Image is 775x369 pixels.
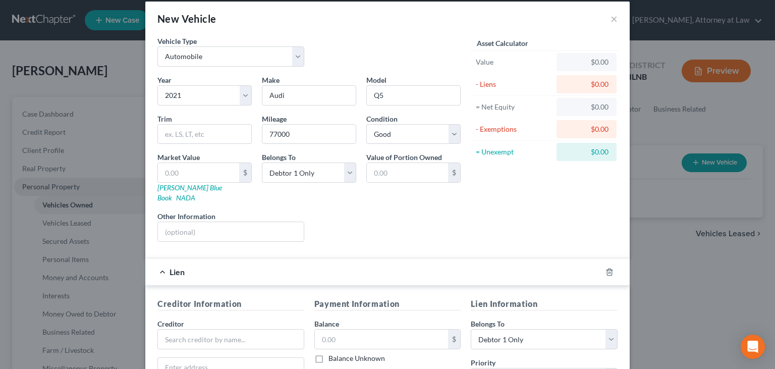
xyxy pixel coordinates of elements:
[157,152,200,163] label: Market Value
[367,86,460,105] input: ex. Altima
[448,330,460,349] div: $
[158,163,239,182] input: 0.00
[262,153,296,162] span: Belongs To
[262,76,280,84] span: Make
[262,86,356,105] input: ex. Nissan
[314,298,461,310] h5: Payment Information
[476,124,552,134] div: - Exemptions
[328,353,385,363] label: Balance Unknown
[157,329,304,349] input: Search creditor by name...
[157,183,222,202] a: [PERSON_NAME] Blue Book
[476,57,552,67] div: Value
[471,358,495,367] span: Priority
[565,102,608,112] div: $0.00
[565,57,608,67] div: $0.00
[157,12,216,26] div: New Vehicle
[448,163,460,182] div: $
[366,152,442,163] label: Value of Portion Owned
[476,147,552,157] div: = Unexempt
[366,114,398,124] label: Condition
[262,125,356,144] input: --
[157,114,172,124] label: Trim
[477,38,528,48] label: Asset Calculator
[471,298,618,310] h5: Lien Information
[314,319,339,329] label: Balance
[565,124,608,134] div: $0.00
[176,193,195,202] a: NADA
[565,147,608,157] div: $0.00
[158,222,304,241] input: (optional)
[158,125,251,144] input: ex. LS, LT, etc
[157,298,304,310] h5: Creditor Information
[157,75,172,85] label: Year
[367,163,448,182] input: 0.00
[476,79,552,89] div: - Liens
[262,114,287,124] label: Mileage
[170,267,185,277] span: Lien
[239,163,251,182] div: $
[157,320,184,328] span: Creditor
[741,335,765,359] div: Open Intercom Messenger
[157,211,215,222] label: Other Information
[366,75,386,85] label: Model
[315,330,449,349] input: 0.00
[476,102,552,112] div: = Net Equity
[565,79,608,89] div: $0.00
[471,320,505,328] span: Belongs To
[157,36,197,46] label: Vehicle Type
[611,13,618,25] button: ×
